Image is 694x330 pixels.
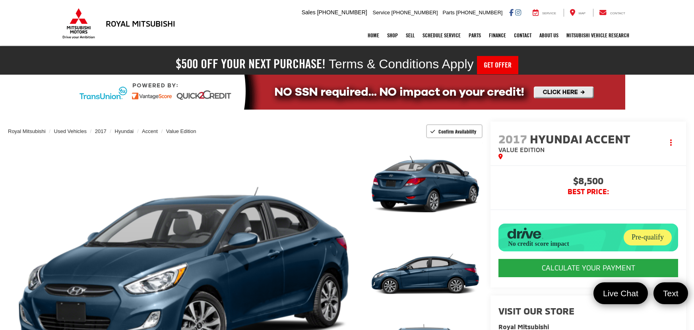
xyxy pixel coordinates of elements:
span: Confirm Availability [438,128,476,135]
a: Instagram: Click to visit our Instagram page [515,9,521,15]
span: dropdown dots [670,139,672,146]
span: [PHONE_NUMBER] [392,10,438,15]
a: Sell [402,25,419,45]
a: Expand Photo 2 [368,231,483,317]
span: Hyundai Accent [530,131,633,146]
a: Schedule Service: Opens in a new tab [419,25,465,45]
img: Quick2Credit [69,75,625,110]
span: 2017 [498,131,527,146]
h2: $500 off your next purchase! [176,58,326,69]
: CALCULATE YOUR PAYMENT [498,259,678,277]
a: Live Chat [593,282,648,304]
span: $8,500 [498,176,678,188]
span: Sales [302,9,316,15]
a: Used Vehicles [54,128,87,134]
span: [PHONE_NUMBER] [317,9,367,15]
a: Get Offer [477,56,518,74]
a: Mitsubishi Vehicle Research [562,25,633,45]
a: About Us [535,25,562,45]
span: Parts [442,10,454,15]
a: Home [364,25,383,45]
span: Service [373,10,390,15]
a: Accent [142,128,158,134]
span: Map [579,12,585,15]
a: Value Edition [166,128,196,134]
a: Service [527,9,562,17]
button: Actions [664,136,678,150]
img: 2017 Hyundai Accent Value Edition [367,140,484,228]
a: Finance [485,25,510,45]
span: Service [542,12,556,15]
img: 2017 Hyundai Accent Value Edition [367,230,484,318]
a: Expand Photo 1 [368,141,483,227]
span: Terms & Conditions Apply [329,57,474,71]
a: Royal Mitsubishi [8,128,46,134]
span: Value Edition [498,146,545,153]
a: Map [564,9,591,17]
a: Facebook: Click to visit our Facebook page [509,9,514,15]
span: Text [659,288,682,299]
a: 2017 [95,128,107,134]
h3: Royal Mitsubishi [106,19,175,28]
a: Parts: Opens in a new tab [465,25,485,45]
span: [PHONE_NUMBER] [456,10,502,15]
a: Shop [383,25,402,45]
span: Contact [610,12,625,15]
a: Contact [593,9,631,17]
a: Hyundai [115,128,134,134]
h2: Visit our Store [498,306,678,316]
a: Text [653,282,688,304]
span: BEST PRICE: [498,188,678,196]
span: Live Chat [599,288,642,299]
img: Mitsubishi [61,8,97,39]
a: Contact [510,25,535,45]
button: Confirm Availability [426,124,483,138]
